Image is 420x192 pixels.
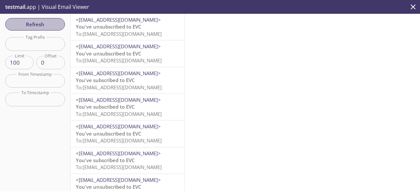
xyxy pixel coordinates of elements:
[76,157,135,163] span: You've subscribed to EVC
[10,20,60,29] span: Refresh
[76,43,161,50] span: <[EMAIL_ADDRESS][DOMAIN_NAME]>
[76,137,162,144] span: To: [EMAIL_ADDRESS][DOMAIN_NAME]
[71,40,184,67] div: <[EMAIL_ADDRESS][DOMAIN_NAME]>You've unsubscribed to EVCTo:[EMAIL_ADDRESS][DOMAIN_NAME]
[76,50,141,57] span: You've unsubscribed to EVC
[76,84,162,91] span: To: [EMAIL_ADDRESS][DOMAIN_NAME]
[76,150,161,157] span: <[EMAIL_ADDRESS][DOMAIN_NAME]>
[76,31,162,37] span: To: [EMAIL_ADDRESS][DOMAIN_NAME]
[76,103,135,110] span: You've subscribed to EVC
[5,18,65,31] button: Refresh
[76,111,162,117] span: To: [EMAIL_ADDRESS][DOMAIN_NAME]
[71,120,184,147] div: <[EMAIL_ADDRESS][DOMAIN_NAME]>You've unsubscribed to EVCTo:[EMAIL_ADDRESS][DOMAIN_NAME]
[71,94,184,120] div: <[EMAIL_ADDRESS][DOMAIN_NAME]>You've subscribed to EVCTo:[EMAIL_ADDRESS][DOMAIN_NAME]
[76,23,141,30] span: You've unsubscribed to EVC
[76,16,161,23] span: <[EMAIL_ADDRESS][DOMAIN_NAME]>
[76,183,141,190] span: You've unsubscribed to EVC
[71,67,184,94] div: <[EMAIL_ADDRESS][DOMAIN_NAME]>You've subscribed to EVCTo:[EMAIL_ADDRESS][DOMAIN_NAME]
[76,130,141,137] span: You've unsubscribed to EVC
[5,3,25,11] span: testmail
[76,164,162,170] span: To: [EMAIL_ADDRESS][DOMAIN_NAME]
[76,177,161,183] span: <[EMAIL_ADDRESS][DOMAIN_NAME]>
[76,123,161,130] span: <[EMAIL_ADDRESS][DOMAIN_NAME]>
[71,14,184,40] div: <[EMAIL_ADDRESS][DOMAIN_NAME]>You've unsubscribed to EVCTo:[EMAIL_ADDRESS][DOMAIN_NAME]
[76,57,162,64] span: To: [EMAIL_ADDRESS][DOMAIN_NAME]
[76,70,161,76] span: <[EMAIL_ADDRESS][DOMAIN_NAME]>
[71,147,184,174] div: <[EMAIL_ADDRESS][DOMAIN_NAME]>You've subscribed to EVCTo:[EMAIL_ADDRESS][DOMAIN_NAME]
[76,96,161,103] span: <[EMAIL_ADDRESS][DOMAIN_NAME]>
[76,77,135,83] span: You've subscribed to EVC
